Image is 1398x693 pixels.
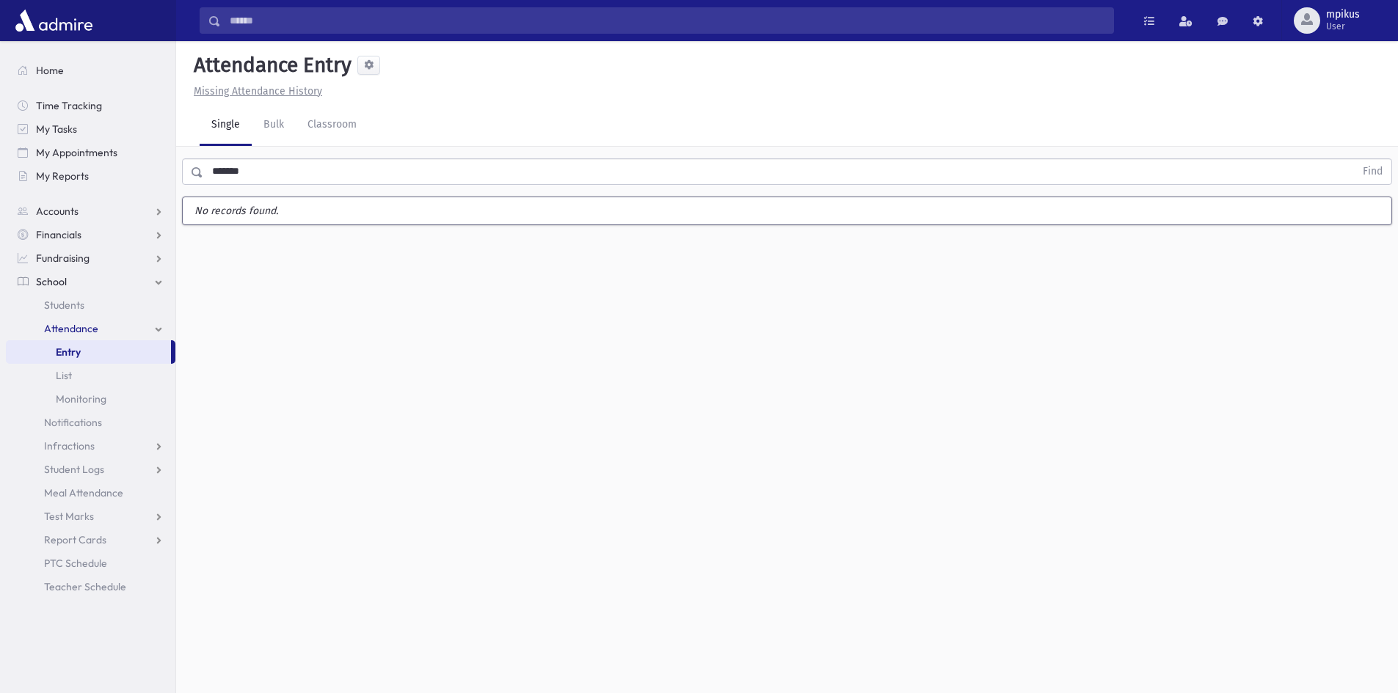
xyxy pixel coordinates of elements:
span: My Tasks [36,122,77,136]
a: Infractions [6,434,175,458]
span: List [56,369,72,382]
a: Fundraising [6,246,175,270]
span: Financials [36,228,81,241]
a: Home [6,59,175,82]
a: Students [6,293,175,317]
span: Notifications [44,416,102,429]
span: PTC Schedule [44,557,107,570]
a: Report Cards [6,528,175,551]
span: Monitoring [56,392,106,406]
span: Teacher Schedule [44,580,126,593]
a: My Appointments [6,141,175,164]
a: PTC Schedule [6,551,175,575]
span: My Reports [36,169,89,183]
span: School [36,275,67,288]
span: Accounts [36,205,79,218]
span: My Appointments [36,146,117,159]
a: Attendance [6,317,175,340]
a: Meal Attendance [6,481,175,505]
u: Missing Attendance History [194,85,322,98]
a: Bulk [252,105,296,146]
span: Report Cards [44,533,106,546]
a: Student Logs [6,458,175,481]
a: Notifications [6,411,175,434]
span: Entry [56,345,81,359]
a: Classroom [296,105,368,146]
a: My Tasks [6,117,175,141]
a: Teacher Schedule [6,575,175,598]
span: Fundraising [36,252,90,265]
span: Test Marks [44,510,94,523]
label: No records found. [183,197,1391,224]
a: My Reports [6,164,175,188]
span: Meal Attendance [44,486,123,499]
a: Time Tracking [6,94,175,117]
a: School [6,270,175,293]
a: Monitoring [6,387,175,411]
img: AdmirePro [12,6,96,35]
span: mpikus [1326,9,1360,21]
span: Students [44,298,84,312]
span: Attendance [44,322,98,335]
span: Infractions [44,439,95,452]
a: Accounts [6,199,175,223]
span: Student Logs [44,463,104,476]
span: Home [36,64,64,77]
a: Test Marks [6,505,175,528]
a: Missing Attendance History [188,85,322,98]
a: Financials [6,223,175,246]
span: User [1326,21,1360,32]
h5: Attendance Entry [188,53,352,78]
a: Single [200,105,252,146]
button: Find [1354,159,1391,184]
span: Time Tracking [36,99,102,112]
input: Search [221,7,1113,34]
a: List [6,364,175,387]
a: Entry [6,340,171,364]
